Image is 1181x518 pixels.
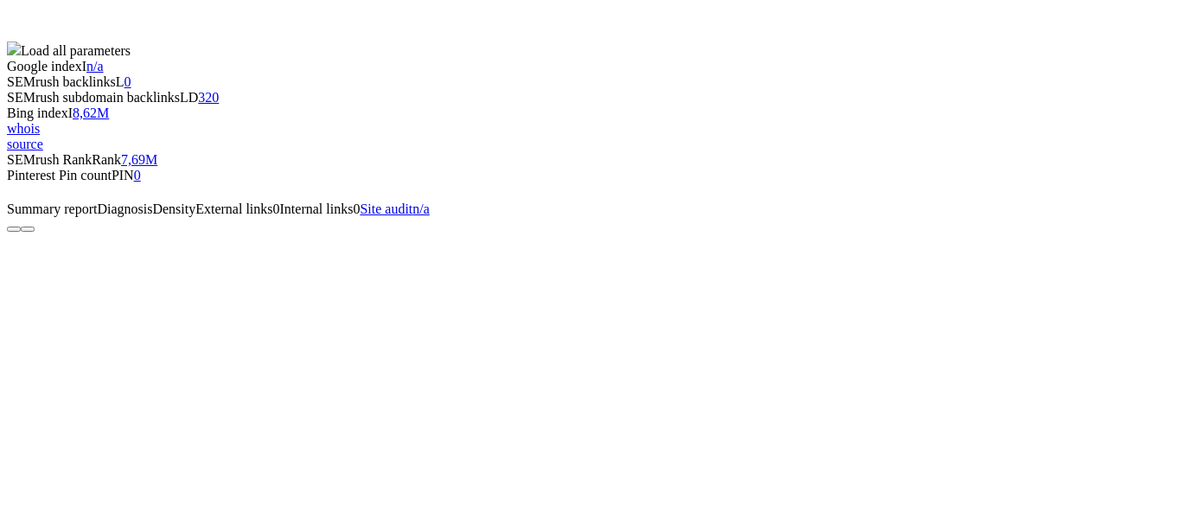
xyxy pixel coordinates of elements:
[412,201,430,216] span: n/a
[360,201,429,216] a: Site auditn/a
[273,201,280,216] span: 0
[116,74,124,89] span: L
[97,201,152,216] span: Diagnosis
[195,201,272,216] span: External links
[7,227,21,232] button: Close panel
[7,152,92,167] span: SEMrush Rank
[7,168,112,182] span: Pinterest Pin count
[152,201,195,216] span: Density
[68,106,73,120] span: I
[353,201,360,216] span: 0
[7,42,21,55] img: seoquake-icon.svg
[21,43,131,58] span: Load all parameters
[134,168,141,182] a: 0
[7,106,68,120] span: Bing index
[280,201,354,216] span: Internal links
[21,227,35,232] button: Configure panel
[86,59,104,74] a: n/a
[198,90,219,105] a: 320
[124,74,131,89] a: 0
[360,201,412,216] span: Site audit
[121,152,157,167] a: 7,69M
[7,137,43,151] a: source
[7,74,116,89] span: SEMrush backlinks
[180,90,198,105] span: LD
[7,90,180,105] span: SEMrush subdomain backlinks
[7,121,40,136] a: whois
[7,201,97,216] span: Summary report
[112,168,134,182] span: PIN
[7,59,82,74] span: Google index
[73,106,109,120] a: 8,62M
[92,152,121,167] span: Rank
[82,59,86,74] span: I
